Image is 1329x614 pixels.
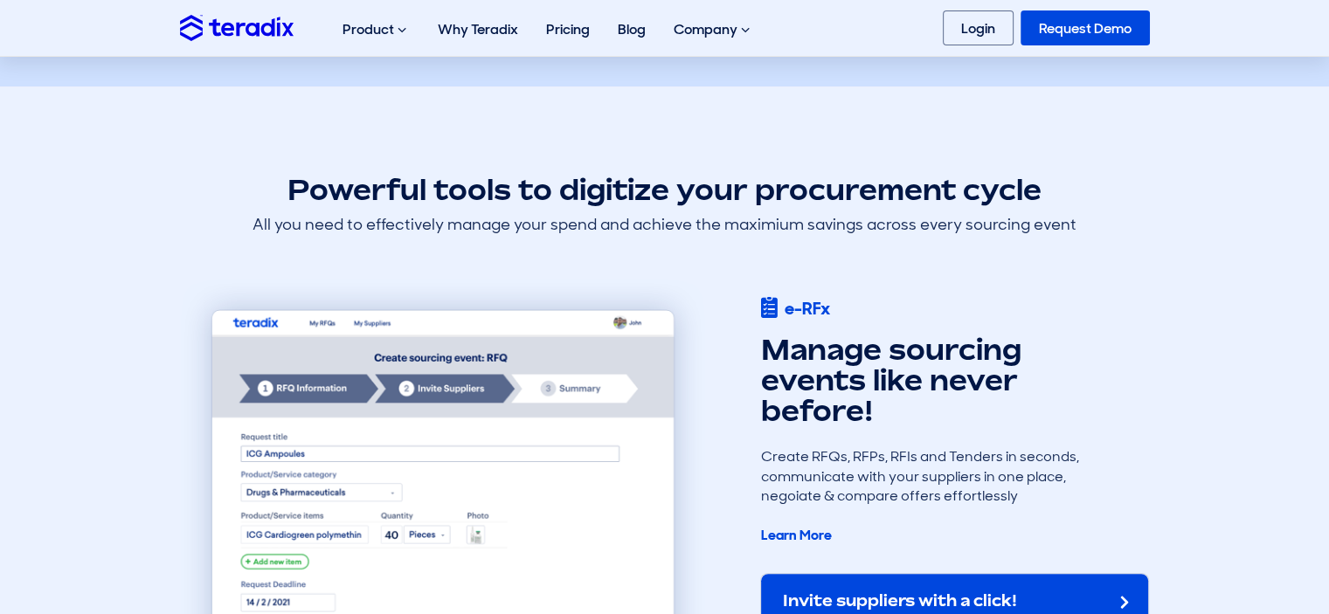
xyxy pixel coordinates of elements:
[1021,10,1150,45] a: Request Demo
[180,170,1150,210] h2: Powerful tools to digitize your procurement cycle
[760,335,1110,427] h2: Manage sourcing events like never before!
[329,2,424,58] div: Product
[943,10,1014,45] a: Login
[784,296,829,321] span: e-RFx
[180,15,294,40] img: Teradix logo
[424,2,532,57] a: Why Teradix
[782,590,1016,610] h2: Invite suppliers with a click!
[760,447,1110,545] div: Create RFQs, RFPs, RFIs and Tenders in seconds, communicate with your suppliers in one place, neg...
[1214,499,1305,590] iframe: Chatbot
[532,2,604,57] a: Pricing
[760,526,831,544] a: Learn More
[660,2,767,58] div: Company
[180,217,1150,232] h4: All you need to effectively manage your spend and achieve the maximium savings across every sourc...
[604,2,660,57] a: Blog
